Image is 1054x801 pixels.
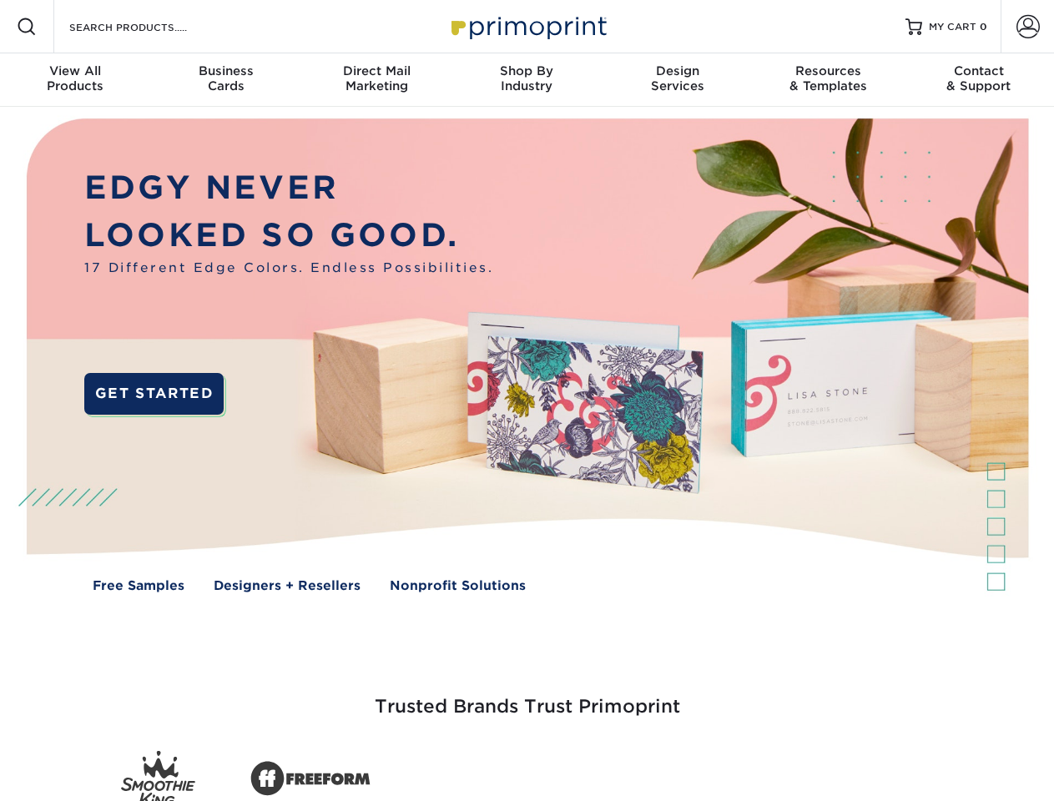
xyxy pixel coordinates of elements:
[84,164,493,212] p: EDGY NEVER
[39,656,1016,738] h3: Trusted Brands Trust Primoprint
[451,53,602,107] a: Shop ByIndustry
[603,63,753,93] div: Services
[743,778,744,779] img: Amazon
[753,53,903,107] a: Resources& Templates
[904,63,1054,78] span: Contact
[84,259,493,278] span: 17 Different Edge Colors. Endless Possibilities.
[929,20,976,34] span: MY CART
[214,577,361,596] a: Designers + Resellers
[390,577,526,596] a: Nonprofit Solutions
[426,778,426,779] img: Google
[901,778,902,779] img: Goodwill
[84,373,224,415] a: GET STARTED
[980,21,987,33] span: 0
[444,8,611,44] img: Primoprint
[451,63,602,93] div: Industry
[753,63,903,78] span: Resources
[150,53,300,107] a: BusinessCards
[150,63,300,93] div: Cards
[150,63,300,78] span: Business
[84,212,493,259] p: LOOKED SO GOOD.
[301,53,451,107] a: Direct MailMarketing
[904,63,1054,93] div: & Support
[753,63,903,93] div: & Templates
[301,63,451,78] span: Direct Mail
[904,53,1054,107] a: Contact& Support
[68,17,230,37] input: SEARCH PRODUCTS.....
[603,53,753,107] a: DesignServices
[603,63,753,78] span: Design
[451,63,602,78] span: Shop By
[93,577,184,596] a: Free Samples
[301,63,451,93] div: Marketing
[584,778,585,779] img: Mini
